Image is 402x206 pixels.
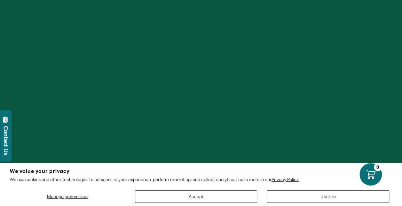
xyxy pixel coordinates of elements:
[10,177,392,182] p: We use cookies and other technologies to personalize your experience, perform marketing, and coll...
[3,126,9,155] div: Contact Us
[10,190,125,203] button: Manage preferences
[47,194,88,199] span: Manage preferences
[272,177,299,182] a: Privacy Policy.
[135,190,257,203] button: Accept
[267,190,389,203] button: Decline
[374,163,382,171] div: 0
[10,169,392,174] h2: We value your privacy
